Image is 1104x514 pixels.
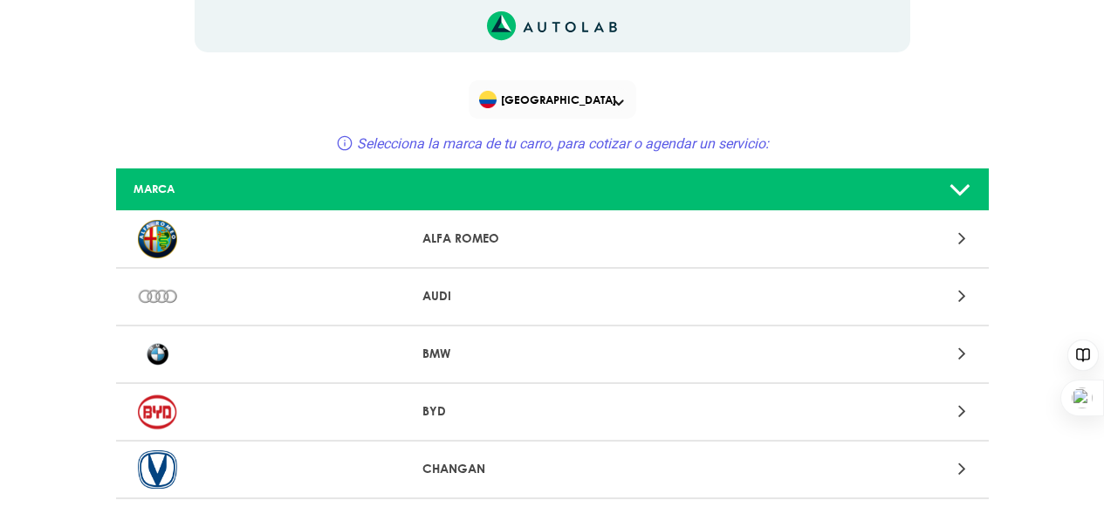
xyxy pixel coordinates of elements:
span: Selecciona la marca de tu carro, para cotizar o agendar un servicio: [357,135,769,152]
div: MARCA [120,181,408,197]
img: AUDI [138,278,177,316]
span: [GEOGRAPHIC_DATA] [479,87,628,112]
img: Flag of COLOMBIA [479,91,497,108]
p: AUDI [422,287,682,305]
p: BMW [422,345,682,363]
div: Flag of COLOMBIA[GEOGRAPHIC_DATA] [469,80,636,119]
p: CHANGAN [422,460,682,478]
img: BMW [138,335,177,374]
img: ALFA ROMEO [138,220,177,258]
img: CHANGAN [138,450,177,489]
a: Link al sitio de autolab [487,17,617,33]
img: BYD [138,393,177,431]
p: ALFA ROMEO [422,230,682,248]
a: MARCA [116,168,989,211]
p: BYD [422,402,682,421]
